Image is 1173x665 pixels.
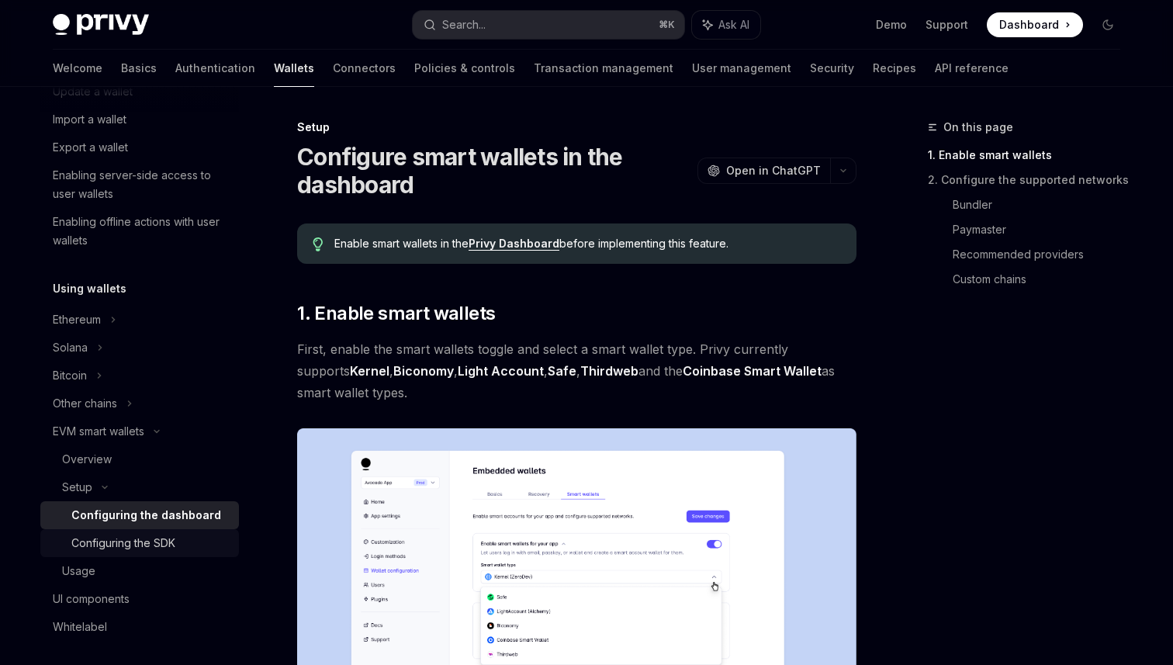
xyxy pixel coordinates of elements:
[442,16,486,34] div: Search...
[53,50,102,87] a: Welcome
[393,363,454,379] a: Biconomy
[62,450,112,469] div: Overview
[414,50,515,87] a: Policies & controls
[534,50,673,87] a: Transaction management
[810,50,854,87] a: Security
[876,17,907,33] a: Demo
[953,242,1133,267] a: Recommended providers
[40,161,239,208] a: Enabling server-side access to user wallets
[718,17,749,33] span: Ask AI
[40,557,239,585] a: Usage
[580,363,638,379] a: Thirdweb
[40,445,239,473] a: Overview
[697,158,830,184] button: Open in ChatGPT
[53,110,126,129] div: Import a wallet
[53,14,149,36] img: dark logo
[53,618,107,636] div: Whitelabel
[726,163,821,178] span: Open in ChatGPT
[53,366,87,385] div: Bitcoin
[62,562,95,580] div: Usage
[333,50,396,87] a: Connectors
[943,118,1013,137] span: On this page
[53,166,230,203] div: Enabling server-side access to user wallets
[1095,12,1120,37] button: Toggle dark mode
[62,478,92,497] div: Setup
[274,50,314,87] a: Wallets
[53,213,230,250] div: Enabling offline actions with user wallets
[40,133,239,161] a: Export a wallet
[692,50,791,87] a: User management
[53,310,101,329] div: Ethereum
[40,501,239,529] a: Configuring the dashboard
[926,17,968,33] a: Support
[297,143,691,199] h1: Configure smart wallets in the dashboard
[935,50,1009,87] a: API reference
[334,236,841,251] span: Enable smart wallets in the before implementing this feature.
[71,534,175,552] div: Configuring the SDK
[987,12,1083,37] a: Dashboard
[469,237,559,251] a: Privy Dashboard
[40,613,239,641] a: Whitelabel
[53,394,117,413] div: Other chains
[40,208,239,255] a: Enabling offline actions with user wallets
[873,50,916,87] a: Recipes
[350,363,389,379] a: Kernel
[548,363,576,379] a: Safe
[53,590,130,608] div: UI components
[692,11,760,39] button: Ask AI
[413,11,684,39] button: Search...⌘K
[928,143,1133,168] a: 1. Enable smart wallets
[313,237,324,251] svg: Tip
[175,50,255,87] a: Authentication
[40,585,239,613] a: UI components
[53,422,144,441] div: EVM smart wallets
[953,192,1133,217] a: Bundler
[53,338,88,357] div: Solana
[40,529,239,557] a: Configuring the SDK
[953,217,1133,242] a: Paymaster
[458,363,544,379] a: Light Account
[53,138,128,157] div: Export a wallet
[928,168,1133,192] a: 2. Configure the supported networks
[953,267,1133,292] a: Custom chains
[40,106,239,133] a: Import a wallet
[71,506,221,525] div: Configuring the dashboard
[53,279,126,298] h5: Using wallets
[297,119,856,135] div: Setup
[121,50,157,87] a: Basics
[683,363,822,379] a: Coinbase Smart Wallet
[297,338,856,404] span: First, enable the smart wallets toggle and select a smart wallet type. Privy currently supports ,...
[297,301,495,326] span: 1. Enable smart wallets
[999,17,1059,33] span: Dashboard
[659,19,675,31] span: ⌘ K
